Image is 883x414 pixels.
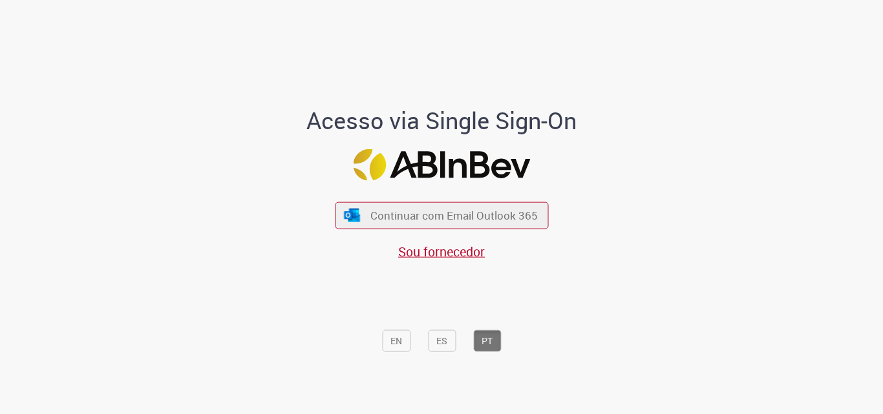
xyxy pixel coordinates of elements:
button: ES [428,329,456,351]
a: Sou fornecedor [398,242,485,260]
span: Continuar com Email Outlook 365 [370,208,538,223]
button: PT [473,329,501,351]
button: ícone Azure/Microsoft 360 Continuar com Email Outlook 365 [335,202,548,229]
button: EN [382,329,410,351]
h1: Acesso via Single Sign-On [262,108,621,134]
img: ícone Azure/Microsoft 360 [343,208,361,222]
img: Logo ABInBev [353,149,530,180]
